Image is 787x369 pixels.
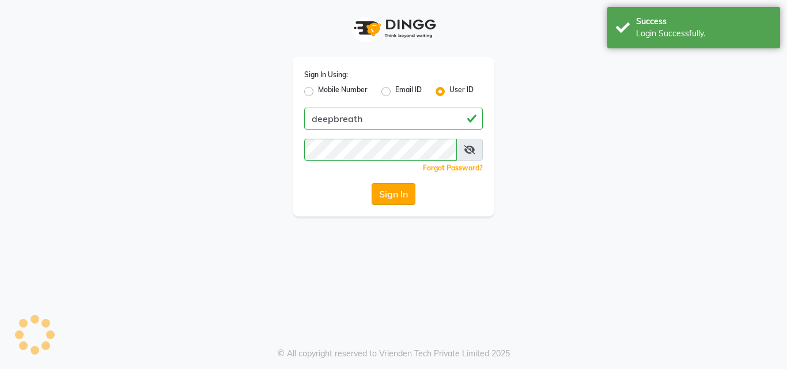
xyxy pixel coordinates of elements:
a: Forgot Password? [423,163,483,172]
div: Login Successfully. [636,28,771,40]
input: Username [304,139,457,161]
label: User ID [449,85,474,98]
div: Success [636,16,771,28]
img: logo1.svg [347,12,440,45]
input: Username [304,108,483,130]
button: Sign In [372,183,415,205]
label: Email ID [395,85,422,98]
label: Mobile Number [318,85,368,98]
label: Sign In Using: [304,70,348,80]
